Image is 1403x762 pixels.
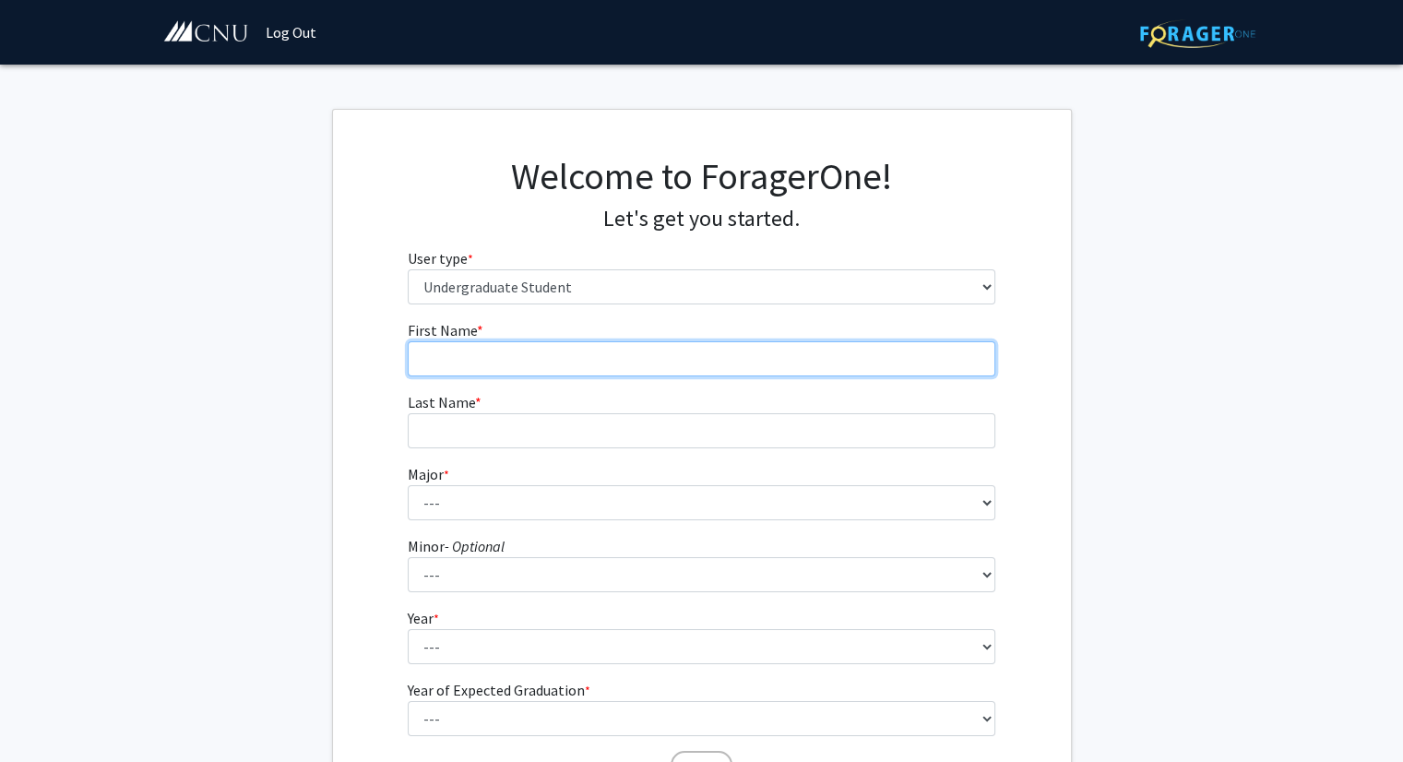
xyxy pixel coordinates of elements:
h4: Let's get you started. [408,206,995,232]
img: ForagerOne Logo [1140,19,1255,48]
label: Year [408,607,439,629]
h1: Welcome to ForagerOne! [408,154,995,198]
label: Major [408,463,449,485]
i: - Optional [445,537,505,555]
span: Last Name [408,393,475,411]
span: First Name [408,321,477,339]
img: Christopher Newport University Logo [162,20,250,43]
label: Year of Expected Graduation [408,679,590,701]
label: User type [408,247,473,269]
iframe: Chat [14,679,78,748]
label: Minor [408,535,505,557]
